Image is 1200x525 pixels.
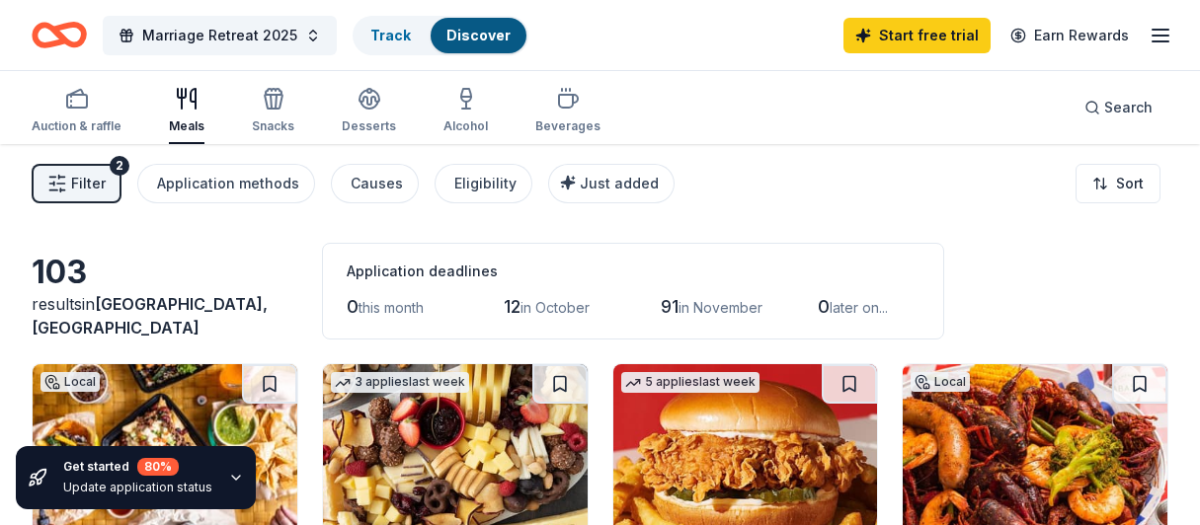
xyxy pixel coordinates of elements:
div: 3 applies last week [331,372,469,393]
a: Start free trial [843,18,991,53]
button: Marriage Retreat 2025 [103,16,337,55]
div: Alcohol [443,118,488,134]
a: Home [32,12,87,58]
div: Meals [169,118,204,134]
span: Filter [71,172,106,195]
div: Causes [351,172,403,195]
div: 80 % [137,458,179,476]
div: 5 applies last week [621,372,760,393]
span: [GEOGRAPHIC_DATA], [GEOGRAPHIC_DATA] [32,294,268,337]
button: Search [1069,88,1168,127]
div: Snacks [252,118,294,134]
span: in [32,294,268,337]
a: Discover [446,27,511,43]
button: Just added [548,164,675,203]
div: Application deadlines [347,260,920,283]
div: Local [40,372,100,392]
div: Get started [63,458,212,476]
span: in October [520,299,590,316]
span: 91 [661,296,679,317]
span: later on... [830,299,888,316]
span: this month [359,299,424,316]
div: results [32,292,298,339]
div: 2 [110,156,129,176]
span: 12 [504,296,520,317]
span: Marriage Retreat 2025 [142,24,297,47]
span: 0 [347,296,359,317]
span: Search [1104,96,1153,119]
button: Meals [169,79,204,144]
button: Desserts [342,79,396,144]
div: Eligibility [454,172,517,195]
span: in November [679,299,762,316]
span: Just added [580,175,659,191]
button: Causes [331,164,419,203]
div: Update application status [63,480,212,495]
button: Application methods [137,164,315,203]
div: Desserts [342,118,396,134]
button: TrackDiscover [353,16,528,55]
div: 103 [32,253,298,292]
button: Sort [1076,164,1160,203]
button: Filter2 [32,164,121,203]
div: Auction & raffle [32,118,121,134]
button: Eligibility [435,164,532,203]
button: Auction & raffle [32,79,121,144]
button: Alcohol [443,79,488,144]
div: Local [911,372,970,392]
div: Application methods [157,172,299,195]
a: Track [370,27,411,43]
div: Beverages [535,118,600,134]
button: Snacks [252,79,294,144]
span: Sort [1116,172,1144,195]
button: Beverages [535,79,600,144]
a: Earn Rewards [999,18,1141,53]
span: 0 [818,296,830,317]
